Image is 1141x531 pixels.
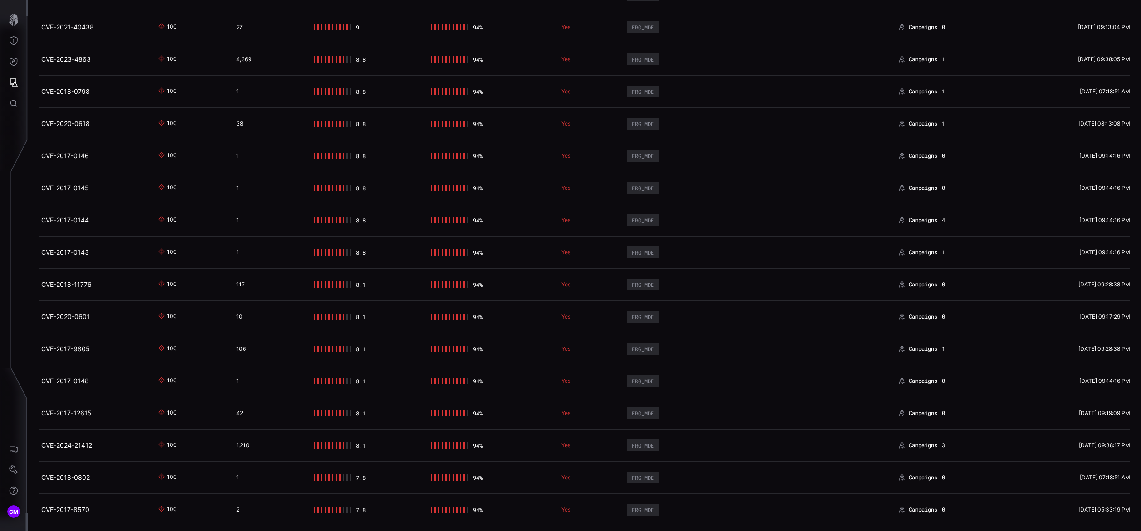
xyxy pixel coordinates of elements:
[473,121,483,127] div: 94 %
[167,409,174,417] div: 100
[561,377,614,385] p: Yes
[356,410,366,416] div: 8.1
[909,506,937,513] span: Campaigns
[942,217,945,224] span: 4
[356,474,366,481] div: 7.8
[356,88,366,95] div: 8.8
[909,377,937,385] span: Campaigns
[561,249,614,256] p: Yes
[356,56,366,63] div: 8.8
[632,378,654,384] div: FRG_MDE
[561,313,614,320] p: Yes
[41,152,89,159] a: CVE-2017-0146
[632,153,654,159] div: FRG_MDE
[236,249,303,256] div: 1
[236,88,303,95] div: 1
[561,24,614,31] p: Yes
[942,56,945,63] span: 1
[561,345,614,352] p: Yes
[942,24,945,31] span: 0
[632,346,654,352] div: FRG_MDE
[632,281,654,288] div: FRG_MDE
[41,55,91,63] a: CVE-2023-4863
[167,473,174,482] div: 100
[632,474,654,481] div: FRG_MDE
[561,152,614,159] p: Yes
[909,120,937,127] span: Campaigns
[473,88,483,95] div: 94 %
[561,410,614,417] p: Yes
[561,88,614,95] p: Yes
[942,152,945,159] span: 0
[632,121,654,127] div: FRG_MDE
[942,313,945,320] span: 0
[942,410,945,417] span: 0
[473,56,483,63] div: 94 %
[356,153,366,159] div: 8.8
[909,313,937,320] span: Campaigns
[167,441,174,449] div: 100
[1080,474,1130,481] time: [DATE] 07:18:51 AM
[167,506,174,514] div: 100
[41,87,90,95] a: CVE-2018-0798
[236,120,303,127] div: 38
[1079,377,1130,384] time: [DATE] 09:14:16 PM
[942,345,945,352] span: 1
[1078,345,1130,352] time: [DATE] 09:28:38 PM
[632,314,654,320] div: FRG_MDE
[236,410,303,417] div: 42
[473,346,483,352] div: 94 %
[561,281,614,288] p: Yes
[41,184,89,192] a: CVE-2017-0145
[41,23,94,31] a: CVE-2021-40438
[473,442,483,449] div: 94 %
[561,442,614,449] p: Yes
[632,88,654,95] div: FRG_MDE
[41,473,90,481] a: CVE-2018-0802
[167,55,174,63] div: 100
[1078,120,1130,127] time: [DATE] 08:13:08 PM
[356,281,366,288] div: 8.1
[167,152,174,160] div: 100
[909,152,937,159] span: Campaigns
[632,217,654,223] div: FRG_MDE
[1079,442,1130,449] time: [DATE] 09:38:17 PM
[473,217,483,223] div: 94 %
[41,441,92,449] a: CVE-2024-21412
[942,249,945,256] span: 1
[942,506,945,513] span: 0
[561,56,614,63] p: Yes
[942,474,945,481] span: 0
[909,88,937,95] span: Campaigns
[236,474,303,481] div: 1
[1079,184,1130,191] time: [DATE] 09:14:16 PM
[909,24,937,31] span: Campaigns
[473,249,483,256] div: 94 %
[41,377,89,385] a: CVE-2017-0148
[236,24,303,31] div: 27
[561,120,614,127] p: Yes
[909,56,937,63] span: Campaigns
[1080,88,1130,95] time: [DATE] 07:18:51 AM
[632,507,654,513] div: FRG_MDE
[1078,281,1130,288] time: [DATE] 09:28:38 PM
[167,345,174,353] div: 100
[356,249,366,256] div: 8.8
[167,280,174,289] div: 100
[1078,56,1130,63] time: [DATE] 09:38:05 PM
[236,56,303,63] div: 4,369
[1079,410,1130,416] time: [DATE] 09:19:09 PM
[909,410,937,417] span: Campaigns
[942,377,945,385] span: 0
[561,474,614,481] p: Yes
[1079,217,1130,223] time: [DATE] 09:14:16 PM
[473,474,483,481] div: 94 %
[942,184,945,192] span: 0
[41,345,90,352] a: CVE-2017-9805
[41,280,92,288] a: CVE-2018-11776
[473,185,483,191] div: 94 %
[473,153,483,159] div: 94 %
[236,184,303,192] div: 1
[356,378,366,384] div: 8.1
[561,217,614,224] p: Yes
